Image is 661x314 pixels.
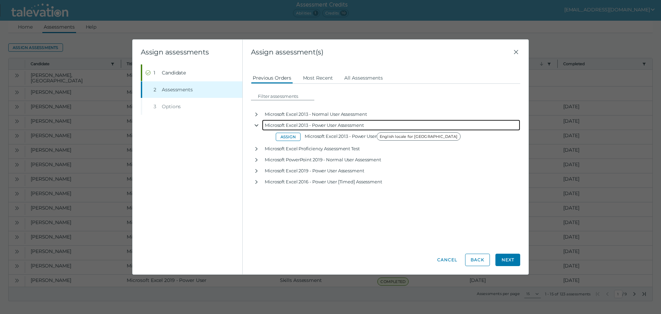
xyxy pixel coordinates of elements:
[251,71,293,84] button: Previous Orders
[301,71,335,84] button: Most Recent
[162,86,193,93] span: Assessments
[262,165,520,176] div: Microsoft Excel 2019 - Power User Assessment
[435,254,460,266] button: Cancel
[142,81,242,98] button: 2Assessments
[255,92,314,100] input: Filter assessments
[262,176,520,187] div: Microsoft Excel 2016 - Power User [Timed] Assessment
[305,133,463,139] span: Microsoft Excel 2013 - Power User
[141,48,209,56] clr-wizard-title: Assign assessments
[512,48,520,56] button: Close
[262,109,520,120] div: Microsoft Excel 2013 - Normal User Assessment
[495,254,520,266] button: Next
[276,133,301,141] button: Assign
[262,154,520,165] div: Microsoft PowerPoint 2019 - Normal User Assessment
[162,69,186,76] span: Candidate
[377,132,461,141] span: English locale for [GEOGRAPHIC_DATA]
[262,143,520,154] div: Microsoft Excel Proficiency Assessment Test
[142,64,242,81] button: Completed
[262,120,520,131] div: Microsoft Excel 2013 - Power User Assessment
[145,70,151,75] cds-icon: Completed
[343,71,385,84] button: All Assessments
[141,64,242,115] nav: Wizard steps
[251,48,512,56] span: Assign assessment(s)
[154,69,159,76] div: 1
[154,86,159,93] div: 2
[465,254,490,266] button: Back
